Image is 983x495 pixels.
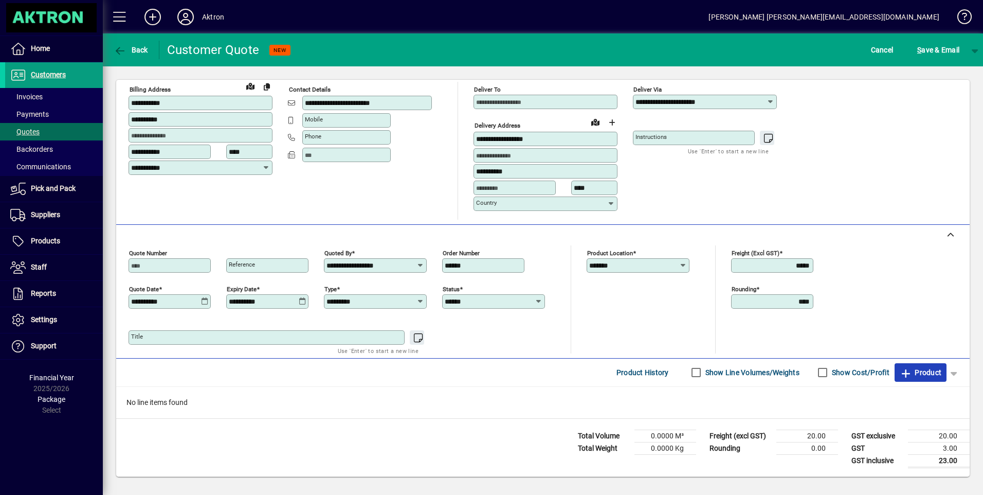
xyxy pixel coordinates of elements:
[830,367,889,378] label: Show Cost/Profit
[116,387,970,418] div: No line items found
[5,202,103,228] a: Suppliers
[474,86,501,93] mat-label: Deliver To
[604,114,620,131] button: Choose address
[31,70,66,79] span: Customers
[704,430,776,442] td: Freight (excl GST)
[305,133,321,140] mat-label: Phone
[587,249,633,256] mat-label: Product location
[229,261,255,268] mat-label: Reference
[871,42,894,58] span: Cancel
[10,145,53,153] span: Backorders
[950,2,970,36] a: Knowledge Base
[612,363,673,382] button: Product History
[5,176,103,202] a: Pick and Pack
[136,8,169,26] button: Add
[5,36,103,62] a: Home
[202,9,224,25] div: Aktron
[732,285,756,292] mat-label: Rounding
[908,430,970,442] td: 20.00
[443,249,480,256] mat-label: Order number
[703,367,799,378] label: Show Line Volumes/Weights
[476,199,497,206] mat-label: Country
[10,93,43,101] span: Invoices
[846,454,908,467] td: GST inclusive
[846,442,908,454] td: GST
[338,345,418,357] mat-hint: Use 'Enter' to start a new line
[227,285,257,292] mat-label: Expiry date
[912,41,964,59] button: Save & Email
[131,333,143,340] mat-label: Title
[587,114,604,130] a: View on map
[274,47,286,54] span: NEW
[895,363,946,382] button: Product
[900,364,941,381] span: Product
[129,249,167,256] mat-label: Quote number
[5,105,103,123] a: Payments
[732,249,779,256] mat-label: Freight (excl GST)
[704,442,776,454] td: Rounding
[111,41,151,59] button: Back
[31,210,60,219] span: Suppliers
[103,41,159,59] app-page-header-button: Back
[5,307,103,333] a: Settings
[5,228,103,254] a: Products
[129,285,159,292] mat-label: Quote date
[917,42,959,58] span: ave & Email
[846,430,908,442] td: GST exclusive
[31,263,47,271] span: Staff
[169,8,202,26] button: Profile
[29,374,74,382] span: Financial Year
[635,133,667,140] mat-label: Instructions
[31,184,76,192] span: Pick and Pack
[443,285,460,292] mat-label: Status
[259,78,275,95] button: Copy to Delivery address
[10,110,49,118] span: Payments
[908,442,970,454] td: 3.00
[634,442,696,454] td: 0.0000 Kg
[10,163,71,171] span: Communications
[5,123,103,140] a: Quotes
[31,237,60,245] span: Products
[242,78,259,94] a: View on map
[31,315,57,324] span: Settings
[31,289,56,297] span: Reports
[38,395,65,403] span: Package
[917,46,921,54] span: S
[5,140,103,158] a: Backorders
[167,42,260,58] div: Customer Quote
[868,41,896,59] button: Cancel
[573,442,634,454] td: Total Weight
[708,9,939,25] div: [PERSON_NAME] [PERSON_NAME][EMAIL_ADDRESS][DOMAIN_NAME]
[5,88,103,105] a: Invoices
[776,430,838,442] td: 20.00
[634,430,696,442] td: 0.0000 M³
[633,86,662,93] mat-label: Deliver via
[908,454,970,467] td: 23.00
[5,255,103,280] a: Staff
[5,333,103,359] a: Support
[10,128,40,136] span: Quotes
[573,430,634,442] td: Total Volume
[305,116,323,123] mat-label: Mobile
[324,249,352,256] mat-label: Quoted by
[114,46,148,54] span: Back
[31,44,50,52] span: Home
[616,364,669,381] span: Product History
[776,442,838,454] td: 0.00
[5,158,103,175] a: Communications
[5,281,103,307] a: Reports
[324,285,337,292] mat-label: Type
[688,145,769,157] mat-hint: Use 'Enter' to start a new line
[31,342,57,350] span: Support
